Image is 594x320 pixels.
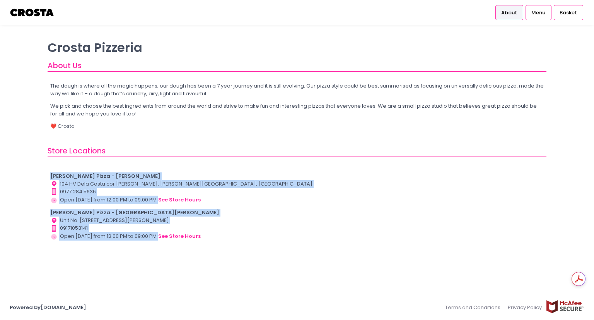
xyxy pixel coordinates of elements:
button: see store hours [158,232,201,241]
span: Basket [560,9,577,17]
div: Unit No. [STREET_ADDRESS][PERSON_NAME] [50,217,544,224]
div: About Us [48,60,546,72]
p: ❤️ Crosta [50,122,544,130]
div: Store Locations [48,145,546,157]
div: 104 HV Dela Costa cor [PERSON_NAME], [PERSON_NAME][GEOGRAPHIC_DATA], [GEOGRAPHIC_DATA] [50,180,544,188]
a: Privacy Policy [504,300,546,315]
b: [PERSON_NAME] Pizza - [GEOGRAPHIC_DATA][PERSON_NAME] [50,209,219,216]
button: see store hours [158,196,201,204]
a: Menu [526,5,551,20]
span: Menu [531,9,545,17]
div: 09171053141 [50,224,544,232]
a: About [495,5,523,20]
a: Powered by[DOMAIN_NAME] [10,304,86,311]
p: Crosta Pizzeria [48,40,546,55]
img: mcafee-secure [546,300,584,313]
span: About [501,9,517,17]
p: We pick and choose the best ingredients from around the world and strive to make fun and interest... [50,102,544,117]
a: Terms and Conditions [445,300,504,315]
img: logo [10,6,55,19]
div: 0977 284 5636 [50,188,544,196]
div: Open [DATE] from 12:00 PM to 09:00 PM [50,232,544,241]
b: [PERSON_NAME] Pizza - [PERSON_NAME] [50,172,160,180]
p: The dough is where all the magic happens; our dough has been a 7 year journey and it is still evo... [50,82,544,97]
div: Open [DATE] from 12:00 PM to 09:00 PM [50,196,544,204]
